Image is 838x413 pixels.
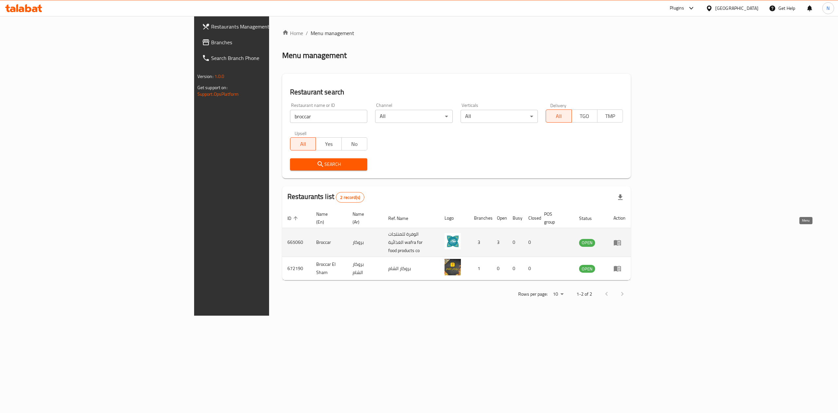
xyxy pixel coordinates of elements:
span: Name (Ar) [353,210,375,226]
button: All [546,109,572,123]
div: Total records count [336,192,364,203]
span: TGO [574,111,595,121]
span: Restaurants Management [211,23,329,30]
h2: Menu management [282,50,347,61]
h2: Restaurants list [287,192,364,203]
img: Broccar El Sham [445,259,461,275]
h2: Restaurant search [290,87,623,97]
span: ID [287,214,300,222]
span: TMP [600,111,620,121]
td: الوفرة للمنتجات الغذائية wafra for food products co [383,228,440,257]
a: Branches [197,34,334,50]
span: Name (En) [316,210,340,226]
input: Search for restaurant name or ID.. [290,110,367,123]
th: Busy [507,208,523,228]
div: All [461,110,538,123]
nav: breadcrumb [282,29,631,37]
td: بروكار [347,228,383,257]
th: Action [608,208,631,228]
span: All [549,111,569,121]
span: Status [579,214,600,222]
button: TGO [572,109,597,123]
label: Delivery [550,103,567,108]
th: Logo [439,208,469,228]
div: Menu [613,265,626,272]
button: TMP [597,109,623,123]
span: Get support on: [197,83,228,92]
span: Search [295,160,362,168]
div: Plugins [670,4,684,12]
span: N [827,5,829,12]
td: 0 [523,257,539,280]
span: Yes [319,139,339,149]
button: Search [290,158,367,170]
td: 3 [469,228,492,257]
th: Closed [523,208,539,228]
td: 3 [492,228,507,257]
span: OPEN [579,265,595,273]
button: All [290,137,316,150]
span: No [344,139,365,149]
p: Rows per page: [518,290,548,298]
td: 0 [492,257,507,280]
td: 0 [507,257,523,280]
span: Ref. Name [388,214,417,222]
a: Support.OpsPlatform [197,90,239,98]
table: enhanced table [282,208,631,280]
button: Yes [316,137,341,150]
span: Version: [197,72,213,81]
td: بروكار الشام [383,257,440,280]
span: 2 record(s) [336,194,364,201]
div: Export file [612,189,628,205]
span: POS group [544,210,566,226]
td: بروكار الشام [347,257,383,280]
td: 0 [523,228,539,257]
a: Search Branch Phone [197,50,334,66]
div: Rows per page: [550,289,566,299]
label: Upsell [295,131,307,135]
span: All [293,139,313,149]
th: Branches [469,208,492,228]
div: All [375,110,452,123]
p: 1-2 of 2 [576,290,592,298]
img: Broccar [445,233,461,249]
button: No [341,137,367,150]
a: Restaurants Management [197,19,334,34]
div: [GEOGRAPHIC_DATA] [715,5,758,12]
span: OPEN [579,239,595,246]
span: 1.0.0 [214,72,225,81]
td: 1 [469,257,492,280]
span: Search Branch Phone [211,54,329,62]
div: OPEN [579,239,595,247]
th: Open [492,208,507,228]
span: Branches [211,38,329,46]
td: 0 [507,228,523,257]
